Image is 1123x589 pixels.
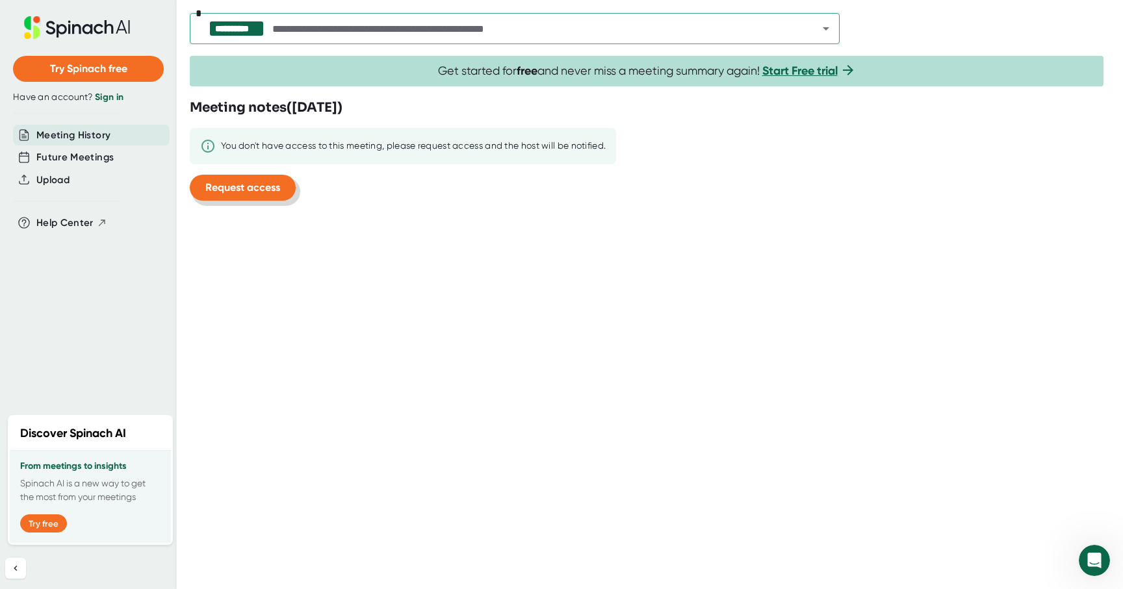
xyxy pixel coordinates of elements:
[36,150,114,165] button: Future Meetings
[36,128,110,143] button: Meeting History
[50,62,127,75] span: Try Spinach free
[20,425,126,442] h2: Discover Spinach AI
[95,92,123,103] a: Sign in
[20,461,161,471] h3: From meetings to insights
[36,216,107,231] button: Help Center
[13,56,164,82] button: Try Spinach free
[190,175,296,201] button: Request access
[221,140,606,152] div: You don't have access to this meeting, please request access and the host will be notified.
[20,477,161,504] p: Spinach AI is a new way to get the most from your meetings
[205,181,280,194] span: Request access
[190,98,342,118] h3: Meeting notes ( [DATE] )
[5,558,26,579] button: Collapse sidebar
[438,64,856,79] span: Get started for and never miss a meeting summary again!
[36,173,70,188] button: Upload
[36,216,94,231] span: Help Center
[517,64,537,78] b: free
[20,514,67,533] button: Try free
[817,19,835,38] button: Open
[1079,545,1110,576] iframe: Intercom live chat
[762,64,838,78] a: Start Free trial
[13,92,164,103] div: Have an account?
